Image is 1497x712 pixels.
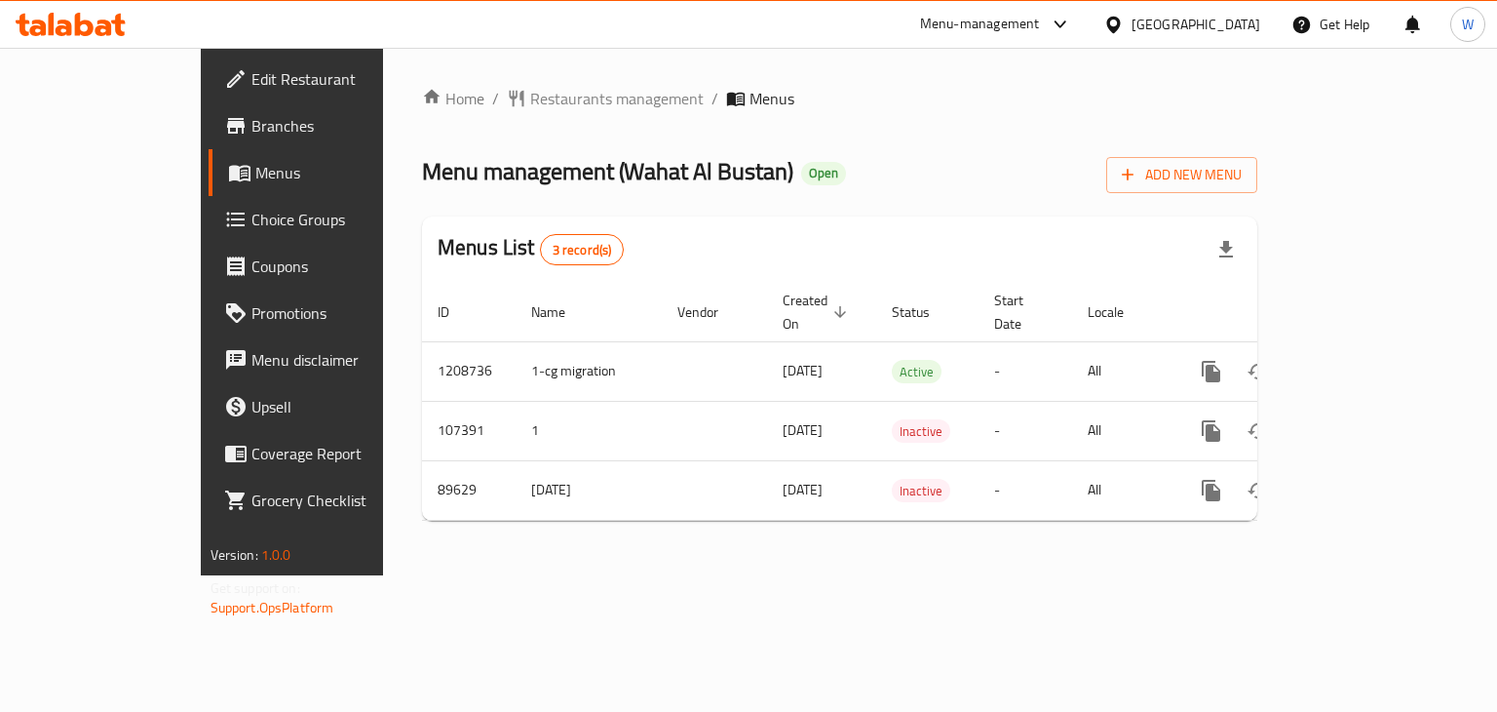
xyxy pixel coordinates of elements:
[677,300,744,324] span: Vendor
[1132,14,1260,35] div: [GEOGRAPHIC_DATA]
[892,360,941,383] div: Active
[209,383,451,430] a: Upsell
[541,241,624,259] span: 3 record(s)
[979,401,1072,460] td: -
[1203,226,1249,273] div: Export file
[1188,348,1235,395] button: more
[801,165,846,181] span: Open
[251,301,436,325] span: Promotions
[1188,408,1235,455] button: more
[251,208,436,231] span: Choice Groups
[783,289,853,336] span: Created On
[251,114,436,138] span: Branches
[438,233,624,265] h2: Menus List
[516,341,662,401] td: 1-cg migration
[892,480,950,502] span: Inactive
[1072,401,1172,460] td: All
[492,87,499,110] li: /
[422,149,793,193] span: Menu management ( Wahat Al Bustan )
[1072,341,1172,401] td: All
[530,87,704,110] span: Restaurants management
[1235,467,1282,514] button: Change Status
[209,102,451,149] a: Branches
[209,477,451,524] a: Grocery Checklist
[251,442,436,465] span: Coverage Report
[1106,157,1257,193] button: Add New Menu
[251,255,436,278] span: Coupons
[422,341,516,401] td: 1208736
[507,87,704,110] a: Restaurants management
[251,395,436,418] span: Upsell
[892,300,955,324] span: Status
[211,595,334,620] a: Support.OpsPlatform
[979,460,1072,520] td: -
[209,56,451,102] a: Edit Restaurant
[438,300,475,324] span: ID
[801,162,846,185] div: Open
[422,87,484,110] a: Home
[749,87,794,110] span: Menus
[422,460,516,520] td: 89629
[1462,14,1474,35] span: W
[516,401,662,460] td: 1
[1072,460,1172,520] td: All
[209,196,451,243] a: Choice Groups
[209,149,451,196] a: Menus
[711,87,718,110] li: /
[892,420,950,443] span: Inactive
[516,460,662,520] td: [DATE]
[1188,467,1235,514] button: more
[994,289,1049,336] span: Start Date
[783,358,823,383] span: [DATE]
[783,477,823,502] span: [DATE]
[261,542,291,568] span: 1.0.0
[1235,408,1282,455] button: Change Status
[1122,163,1242,187] span: Add New Menu
[255,161,436,184] span: Menus
[892,479,950,502] div: Inactive
[540,234,625,265] div: Total records count
[892,361,941,383] span: Active
[209,290,451,336] a: Promotions
[1235,348,1282,395] button: Change Status
[920,13,1040,36] div: Menu-management
[1088,300,1149,324] span: Locale
[251,67,436,91] span: Edit Restaurant
[422,283,1391,521] table: enhanced table
[209,430,451,477] a: Coverage Report
[783,417,823,443] span: [DATE]
[422,401,516,460] td: 107391
[251,489,436,512] span: Grocery Checklist
[209,243,451,290] a: Coupons
[251,348,436,372] span: Menu disclaimer
[892,419,950,443] div: Inactive
[979,341,1072,401] td: -
[1172,283,1391,342] th: Actions
[209,336,451,383] a: Menu disclaimer
[422,87,1257,110] nav: breadcrumb
[211,575,300,601] span: Get support on:
[531,300,591,324] span: Name
[211,542,258,568] span: Version:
